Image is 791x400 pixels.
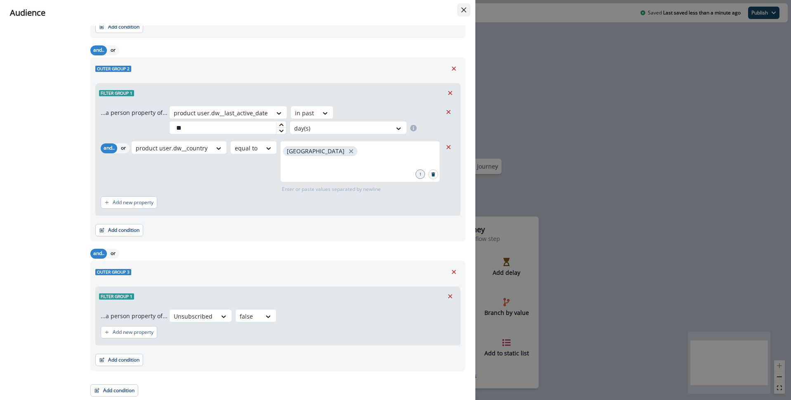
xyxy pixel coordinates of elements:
button: Remove [447,266,460,278]
button: Search [428,169,438,179]
div: 1 [416,169,425,179]
button: Remove [444,87,457,99]
button: Add condition [90,384,138,397]
span: Outer group 2 [95,66,131,72]
button: Add condition [95,354,143,366]
p: Add new property [113,329,153,335]
button: Add condition [95,224,143,236]
span: Filter group 1 [99,90,134,96]
button: or [107,249,119,259]
button: close [347,147,355,155]
button: and.. [101,143,117,153]
button: Remove [444,290,457,302]
button: Remove [447,62,460,75]
button: Close [457,3,470,17]
p: [GEOGRAPHIC_DATA] [287,148,345,155]
button: Add new property [101,326,157,338]
p: Add new property [113,200,153,205]
button: Add new property [101,196,157,209]
button: or [117,143,130,153]
button: Remove [442,106,455,118]
span: Filter group 1 [99,293,134,300]
span: Outer group 3 [95,269,131,275]
button: Add condition [95,21,143,33]
button: and.. [90,249,107,259]
button: Remove [442,141,455,153]
p: ...a person property of... [101,108,168,117]
p: ...a person property of... [101,312,168,320]
button: and.. [90,45,107,55]
div: Audience [10,7,465,19]
p: Enter or paste values separated by newline [280,186,383,193]
button: or [107,45,119,55]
